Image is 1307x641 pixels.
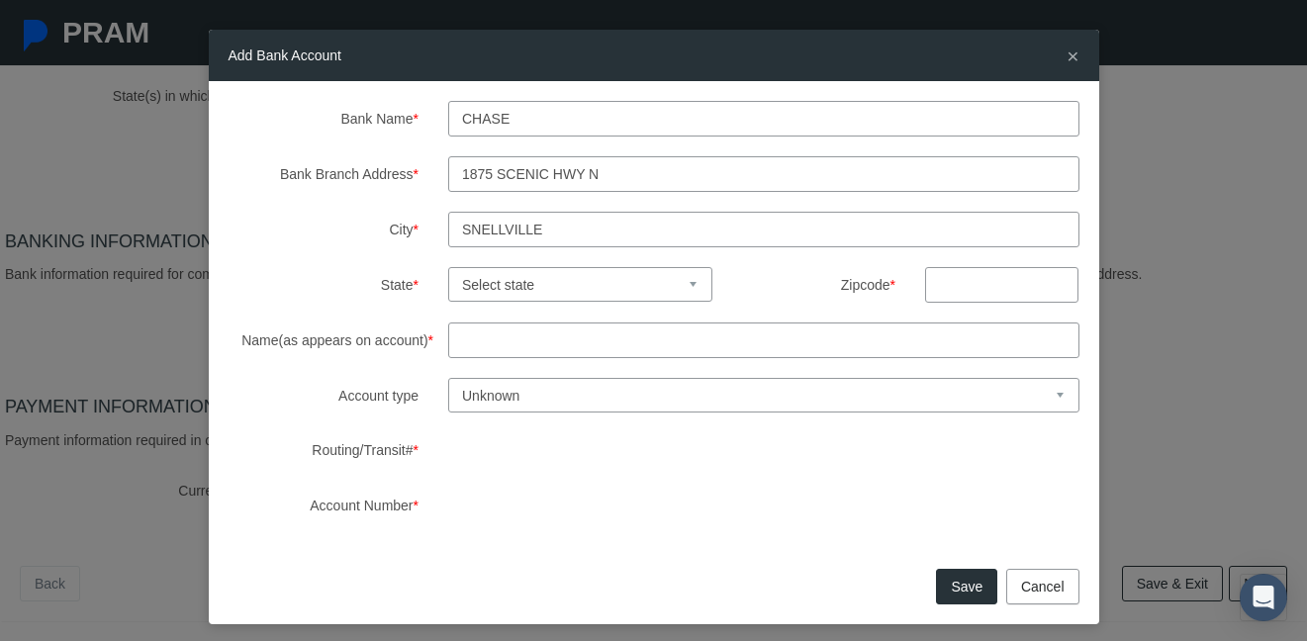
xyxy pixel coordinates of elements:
h5: Add Bank Account [229,45,341,66]
span: × [1067,45,1078,67]
label: Account type [214,378,434,412]
label: Bank Branch Address [214,156,434,192]
button: Cancel [1006,569,1079,604]
label: Account Number [214,488,434,523]
button: Close [1067,46,1078,66]
div: Open Intercom Messenger [1240,574,1287,621]
label: Zipcode [742,267,910,302]
label: Routing/Transit# [214,432,434,468]
label: Name(as appears on account) [214,322,434,358]
button: Save [936,569,997,604]
label: State [214,267,434,303]
label: Bank Name [214,101,434,137]
label: City [214,212,434,247]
